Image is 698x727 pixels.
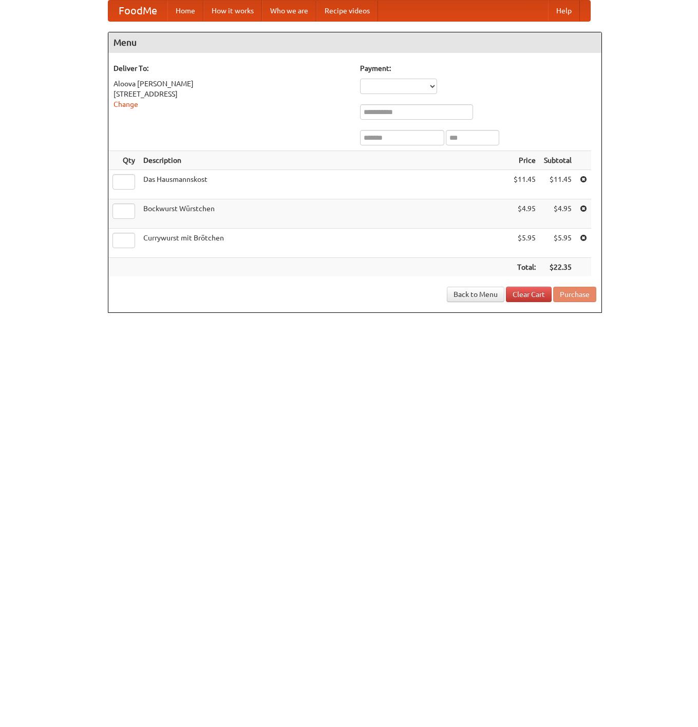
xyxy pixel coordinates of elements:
[262,1,316,21] a: Who we are
[540,151,576,170] th: Subtotal
[203,1,262,21] a: How it works
[139,151,510,170] th: Description
[447,287,504,302] a: Back to Menu
[139,199,510,229] td: Bockwurst Würstchen
[114,63,350,73] h5: Deliver To:
[114,79,350,89] div: Aloova [PERSON_NAME]
[540,199,576,229] td: $4.95
[548,1,580,21] a: Help
[540,229,576,258] td: $5.95
[510,151,540,170] th: Price
[108,32,601,53] h4: Menu
[167,1,203,21] a: Home
[114,89,350,99] div: [STREET_ADDRESS]
[510,258,540,277] th: Total:
[139,170,510,199] td: Das Hausmannskost
[510,170,540,199] td: $11.45
[510,199,540,229] td: $4.95
[506,287,552,302] a: Clear Cart
[360,63,596,73] h5: Payment:
[553,287,596,302] button: Purchase
[108,1,167,21] a: FoodMe
[510,229,540,258] td: $5.95
[540,258,576,277] th: $22.35
[316,1,378,21] a: Recipe videos
[540,170,576,199] td: $11.45
[139,229,510,258] td: Currywurst mit Brötchen
[114,100,138,108] a: Change
[108,151,139,170] th: Qty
